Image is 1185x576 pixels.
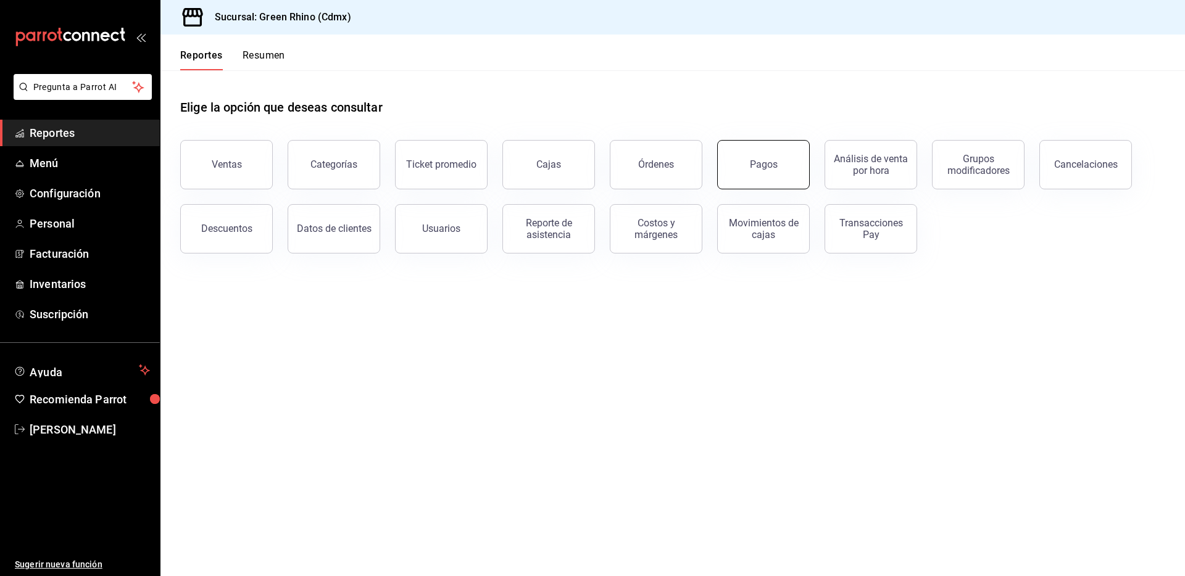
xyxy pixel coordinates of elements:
div: navigation tabs [180,49,285,70]
button: Pregunta a Parrot AI [14,74,152,100]
div: Grupos modificadores [940,153,1017,176]
button: Categorías [288,140,380,189]
span: Inventarios [30,276,150,292]
div: Datos de clientes [297,223,372,234]
div: Costos y márgenes [618,217,694,241]
button: Pagos [717,140,810,189]
div: Categorías [310,158,357,170]
span: Facturación [30,245,150,262]
span: Ayuda [30,363,134,377]
span: Personal [30,215,150,232]
button: Cancelaciones [1039,140,1132,189]
h1: Elige la opción que deseas consultar [180,98,383,117]
div: Análisis de venta por hora [833,153,909,176]
button: Transacciones Pay [825,204,917,253]
span: Recomienda Parrot [30,391,150,408]
span: Sugerir nueva función [15,558,150,571]
div: Ticket promedio [406,158,476,170]
div: Reporte de asistencia [510,217,587,241]
span: Configuración [30,185,150,202]
span: Menú [30,155,150,171]
h3: Sucursal: Green Rhino (Cdmx) [205,10,351,25]
button: Análisis de venta por hora [825,140,917,189]
button: Usuarios [395,204,488,253]
div: Descuentos [201,223,252,234]
button: Grupos modificadores [932,140,1025,189]
div: Movimientos de cajas [725,217,802,241]
span: Reportes [30,125,150,141]
div: Cajas [536,157,562,172]
span: Suscripción [30,306,150,323]
button: Reportes [180,49,223,70]
button: Resumen [243,49,285,70]
div: Pagos [750,158,778,170]
a: Cajas [502,140,595,189]
button: Datos de clientes [288,204,380,253]
div: Órdenes [638,158,674,170]
button: Ventas [180,140,273,189]
a: Pregunta a Parrot AI [9,89,152,102]
button: Movimientos de cajas [717,204,810,253]
button: Costos y márgenes [610,204,702,253]
button: Ticket promedio [395,140,488,189]
button: Descuentos [180,204,273,253]
button: Órdenes [610,140,702,189]
div: Cancelaciones [1054,158,1118,170]
button: open_drawer_menu [136,32,146,42]
button: Reporte de asistencia [502,204,595,253]
div: Ventas [212,158,242,170]
div: Transacciones Pay [833,217,909,241]
span: [PERSON_NAME] [30,421,150,438]
span: Pregunta a Parrot AI [33,81,133,94]
div: Usuarios [422,223,460,234]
